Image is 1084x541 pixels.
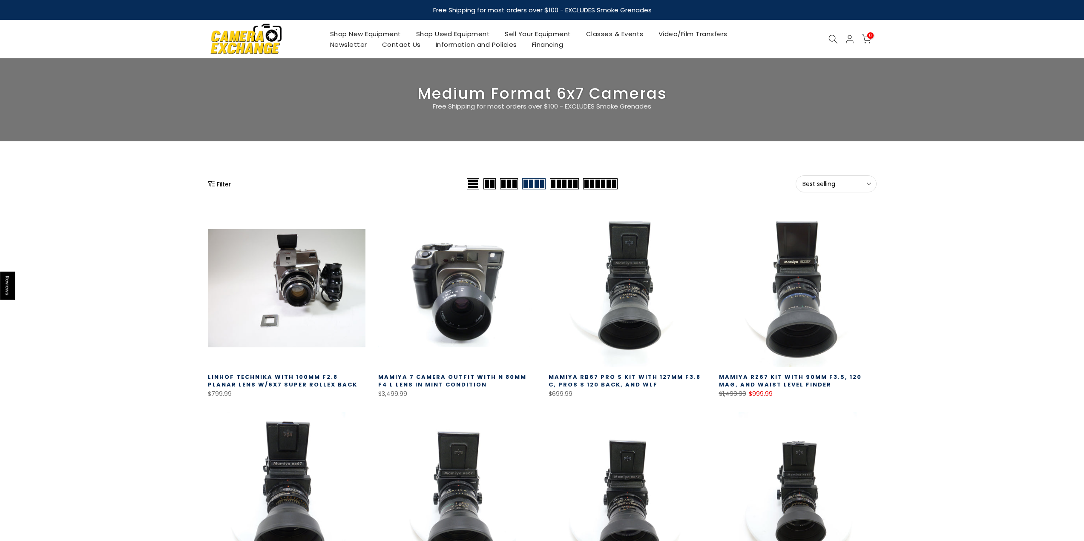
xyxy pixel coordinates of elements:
[208,180,231,188] button: Show filters
[208,373,357,389] a: Linhof Technika with 100mm f2.8 Planar Lens w/6x7 Super Rollex Back
[382,101,702,112] p: Free Shipping for most orders over $100 - EXCLUDES Smoke Grenades
[408,29,497,39] a: Shop Used Equipment
[378,373,526,389] a: Mamiya 7 Camera Outfit with N 80MM F4 L Lens in MINT CONDITION
[433,6,651,14] strong: Free Shipping for most orders over $100 - EXCLUDES Smoke Grenades
[428,39,524,50] a: Information and Policies
[578,29,651,39] a: Classes & Events
[524,39,571,50] a: Financing
[322,29,408,39] a: Shop New Equipment
[208,389,365,399] div: $799.99
[374,39,428,50] a: Contact Us
[796,175,877,192] button: Best selling
[651,29,735,39] a: Video/Film Transfers
[749,389,773,399] ins: $999.99
[549,373,701,389] a: Mamiya RB67 Pro S Kit with 127MM F3.8 C, Pros S 120 Back, and WLF
[549,389,706,399] div: $699.99
[378,389,536,399] div: $3,499.99
[719,373,862,389] a: Mamiya RZ67 Kit with 90MM F3.5, 120 Mag, and Waist Level Finder
[497,29,579,39] a: Sell Your Equipment
[719,389,746,398] del: $1,499.99
[322,39,374,50] a: Newsletter
[862,34,871,44] a: 0
[802,180,870,188] span: Best selling
[867,32,874,39] span: 0
[208,88,877,99] h3: Medium Format 6x7 Cameras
